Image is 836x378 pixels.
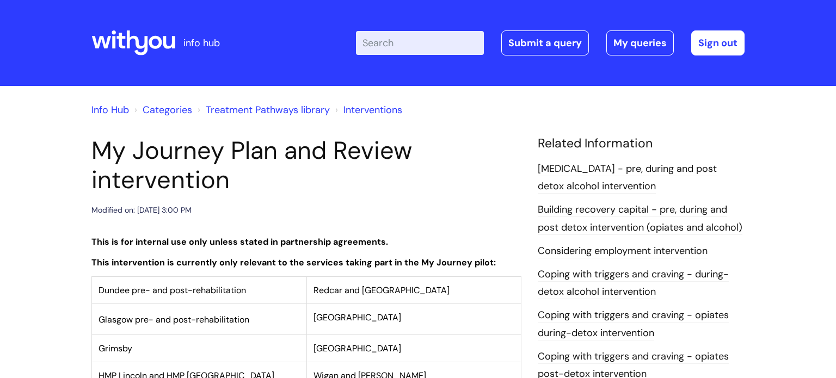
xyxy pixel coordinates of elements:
span: [GEOGRAPHIC_DATA] [313,312,401,323]
input: Search [356,31,484,55]
a: Considering employment intervention [538,244,708,258]
a: [MEDICAL_DATA] - pre, during and post detox alcohol intervention [538,162,717,194]
div: | - [356,30,745,55]
a: Treatment Pathways library [206,103,330,116]
h4: Related Information [538,136,745,151]
span: [GEOGRAPHIC_DATA] [313,343,401,354]
span: Glasgow pre- and post-rehabilitation [99,314,249,325]
p: info hub [183,34,220,52]
li: Solution home [132,101,192,119]
strong: This is for internal use only unless stated in partnership agreements. [91,236,388,247]
a: Submit a query [501,30,589,55]
div: Modified on: [DATE] 3:00 PM [91,203,192,217]
a: Coping with triggers and craving - during-detox alcohol intervention [538,268,729,299]
a: Info Hub [91,103,129,116]
a: Interventions [343,103,402,116]
span: Dundee pre- and post-rehabilitation [99,284,246,296]
span: Redcar and [GEOGRAPHIC_DATA] [313,284,450,296]
a: Coping with triggers and craving - opiates during-detox intervention [538,308,729,340]
a: Building recovery capital - pre, during and post detox intervention (opiates and alcohol) [538,203,742,234]
a: Sign out [691,30,745,55]
span: Grimsby [99,343,132,354]
a: Categories [143,103,192,116]
a: My queries [606,30,674,55]
li: Interventions [333,101,402,119]
li: Treatment Pathways library [195,101,330,119]
h1: My Journey Plan and Review intervention [91,136,521,195]
strong: This intervention is currently only relevant to the services taking part in the My Journey pilot: [91,257,496,268]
